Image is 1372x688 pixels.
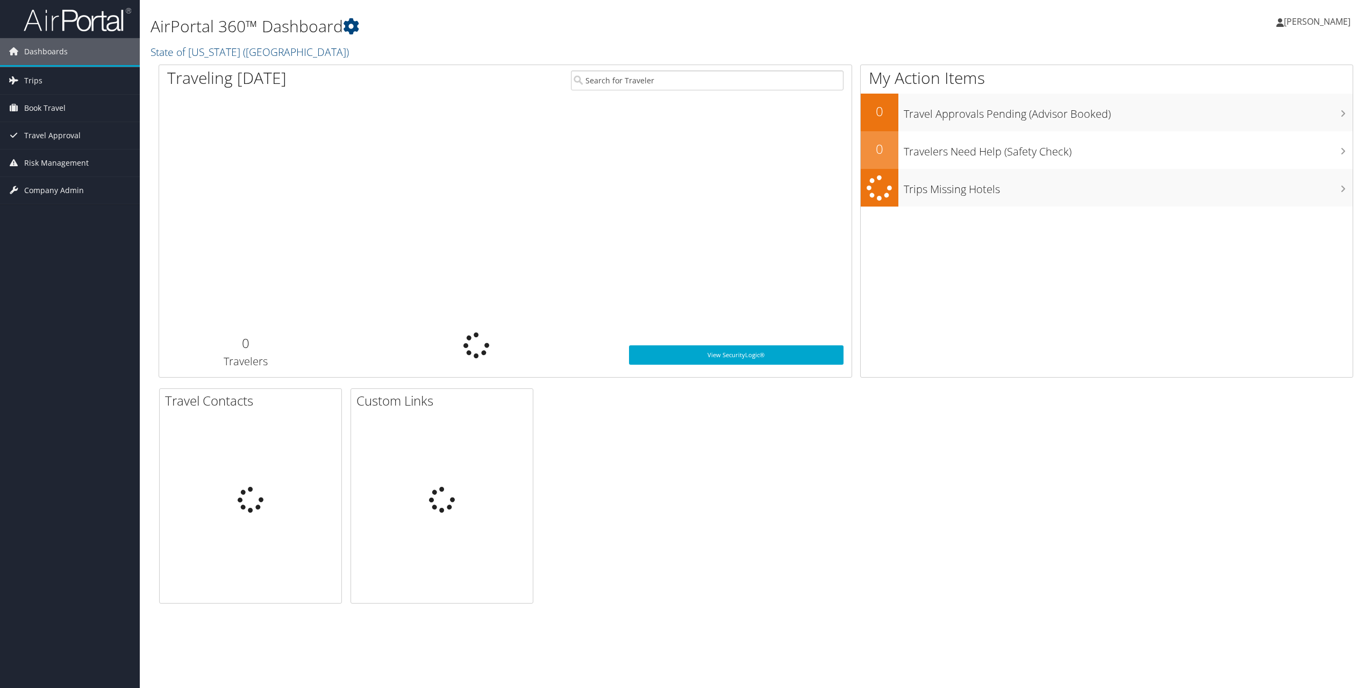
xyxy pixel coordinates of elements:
[356,392,533,410] h2: Custom Links
[571,70,844,90] input: Search for Traveler
[629,345,844,365] a: View SecurityLogic®
[167,67,287,89] h1: Traveling [DATE]
[861,94,1353,131] a: 0Travel Approvals Pending (Advisor Booked)
[904,139,1353,159] h3: Travelers Need Help (Safety Check)
[861,140,898,158] h2: 0
[861,67,1353,89] h1: My Action Items
[861,131,1353,169] a: 0Travelers Need Help (Safety Check)
[151,45,352,59] a: State of [US_STATE] ([GEOGRAPHIC_DATA])
[167,354,324,369] h3: Travelers
[24,150,89,176] span: Risk Management
[24,95,66,122] span: Book Travel
[165,392,341,410] h2: Travel Contacts
[167,334,324,352] h2: 0
[904,176,1353,197] h3: Trips Missing Hotels
[861,169,1353,207] a: Trips Missing Hotels
[24,38,68,65] span: Dashboards
[24,67,42,94] span: Trips
[1284,16,1350,27] span: [PERSON_NAME]
[24,7,131,32] img: airportal-logo.png
[904,101,1353,122] h3: Travel Approvals Pending (Advisor Booked)
[24,122,81,149] span: Travel Approval
[24,177,84,204] span: Company Admin
[151,15,957,38] h1: AirPortal 360™ Dashboard
[861,102,898,120] h2: 0
[1276,5,1361,38] a: [PERSON_NAME]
